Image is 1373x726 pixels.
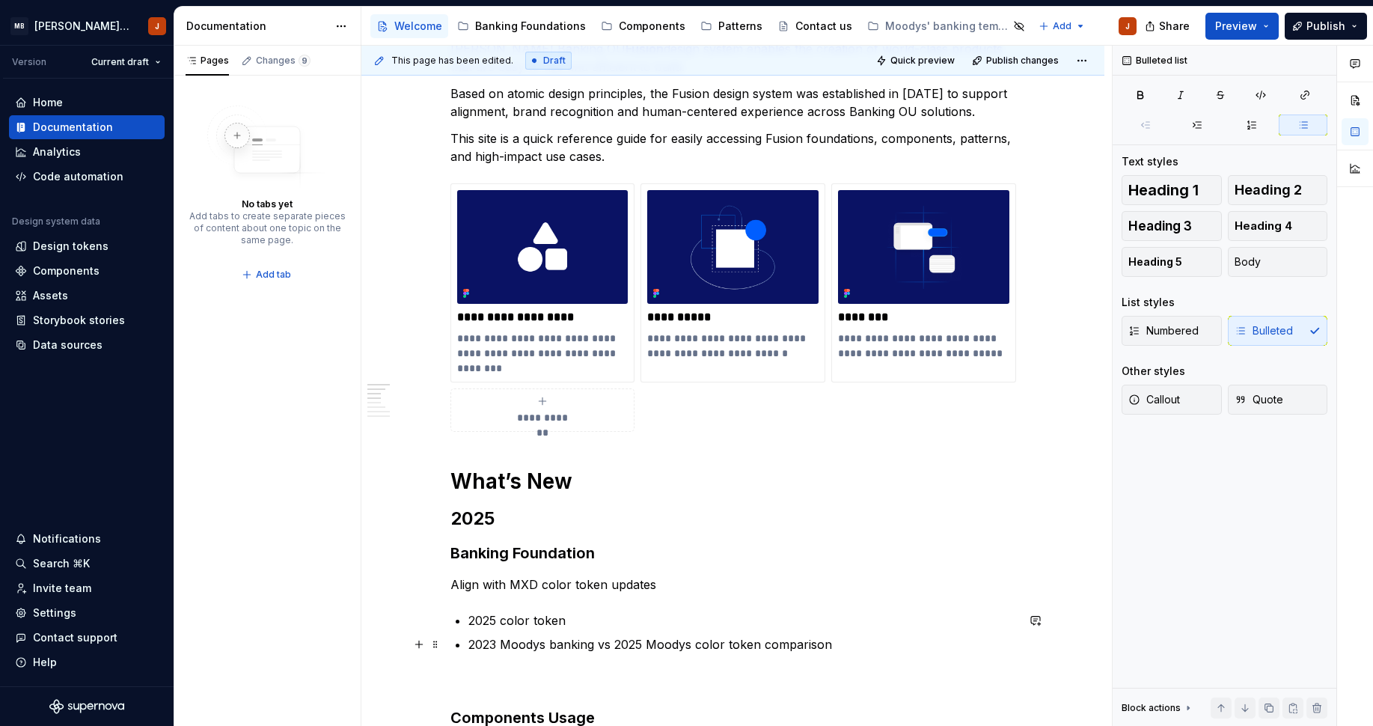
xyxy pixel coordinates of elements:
a: Components [9,259,165,283]
button: Current draft [85,52,168,73]
p: 2023 Moodys banking vs 2025 Moodys color token comparison [468,635,1016,653]
div: Block actions [1122,702,1181,714]
span: Heading 4 [1235,219,1292,234]
div: Data sources [33,338,103,353]
div: Patterns [718,19,762,34]
div: List styles [1122,295,1175,310]
strong: Banking Foundation [450,544,595,562]
div: Code automation [33,169,123,184]
div: Documentation [186,19,328,34]
div: Assets [33,288,68,303]
div: Design tokens [33,239,108,254]
span: Current draft [91,56,149,68]
button: Publish [1285,13,1367,40]
span: Heading 3 [1128,219,1192,234]
button: Share [1137,13,1199,40]
div: Other styles [1122,364,1185,379]
button: Publish changes [967,50,1065,71]
span: Quick preview [890,55,955,67]
div: Help [33,655,57,670]
div: Storybook stories [33,313,125,328]
a: Moodys' banking template [861,14,1031,38]
a: Storybook stories [9,308,165,332]
span: Draft [543,55,566,67]
div: Analytics [33,144,81,159]
div: Page tree [370,11,1031,41]
button: Add tab [237,264,298,285]
button: Numbered [1122,316,1222,346]
h1: What’s New [450,468,1016,495]
div: Add tabs to create separate pieces of content about one topic on the same page. [189,210,346,246]
div: Contact support [33,630,117,645]
div: J [1125,20,1130,32]
div: Search ⌘K [33,556,90,571]
span: Add [1053,20,1071,32]
button: Heading 1 [1122,175,1222,205]
p: This site is a quick reference guide for easily accessing Fusion foundations, components, pattern... [450,129,1016,165]
img: 4f3f5a00-b79d-4a84-8438-5d8eb5785b0f.png [457,190,629,304]
button: Heading 5 [1122,247,1222,277]
span: Heading 5 [1128,254,1182,269]
div: Components [33,263,100,278]
button: Quick preview [872,50,961,71]
button: Quote [1228,385,1328,415]
div: Documentation [33,120,113,135]
a: Design tokens [9,234,165,258]
a: Patterns [694,14,768,38]
button: Heading 2 [1228,175,1328,205]
div: Contact us [795,19,852,34]
button: Contact support [9,626,165,650]
a: Data sources [9,333,165,357]
span: Add tab [256,269,291,281]
img: bee43e20-9ae9-4820-a2f4-c601cb50edec.png [647,190,819,304]
img: 82b2c829-1f2b-49f3-9a78-2e63d1ded0f8.png [838,190,1009,304]
div: Settings [33,605,76,620]
a: Documentation [9,115,165,139]
p: Based on atomic design principles, the Fusion design system was established in [DATE] to support ... [450,85,1016,121]
div: Banking Foundations [475,19,586,34]
span: Publish changes [986,55,1059,67]
span: Heading 1 [1128,183,1199,198]
a: Code automation [9,165,165,189]
button: MB[PERSON_NAME] Banking Fusion Design SystemJ [3,10,171,42]
a: Invite team [9,576,165,600]
div: No tabs yet [242,198,293,210]
div: Text styles [1122,154,1178,169]
div: Block actions [1122,698,1194,719]
div: Design system data [12,216,100,228]
span: 9 [299,55,311,67]
span: Heading 2 [1235,183,1302,198]
a: Analytics [9,140,165,164]
p: Align with MXD color token updates [450,576,1016,594]
div: Welcome [394,19,442,34]
a: Settings [9,601,165,625]
span: This page has been edited. [391,55,513,67]
span: Share [1159,19,1190,34]
span: Quote [1235,392,1283,407]
a: Contact us [771,14,858,38]
p: 2025 color token [468,611,1016,629]
span: Body [1235,254,1261,269]
button: Help [9,650,165,674]
button: Heading 3 [1122,211,1222,241]
div: MB [10,17,28,35]
span: Numbered [1128,323,1199,338]
button: Notifications [9,527,165,551]
button: Callout [1122,385,1222,415]
span: Preview [1215,19,1257,34]
div: Changes [256,55,311,67]
svg: Supernova Logo [49,699,124,714]
div: Version [12,56,46,68]
span: Publish [1306,19,1345,34]
div: Moodys' banking template [885,19,1009,34]
button: Preview [1205,13,1279,40]
div: Components [619,19,685,34]
div: Pages [186,55,229,67]
h2: 2025 [450,507,1016,531]
button: Add [1034,16,1090,37]
a: Welcome [370,14,448,38]
a: Assets [9,284,165,308]
button: Body [1228,247,1328,277]
span: Callout [1128,392,1180,407]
